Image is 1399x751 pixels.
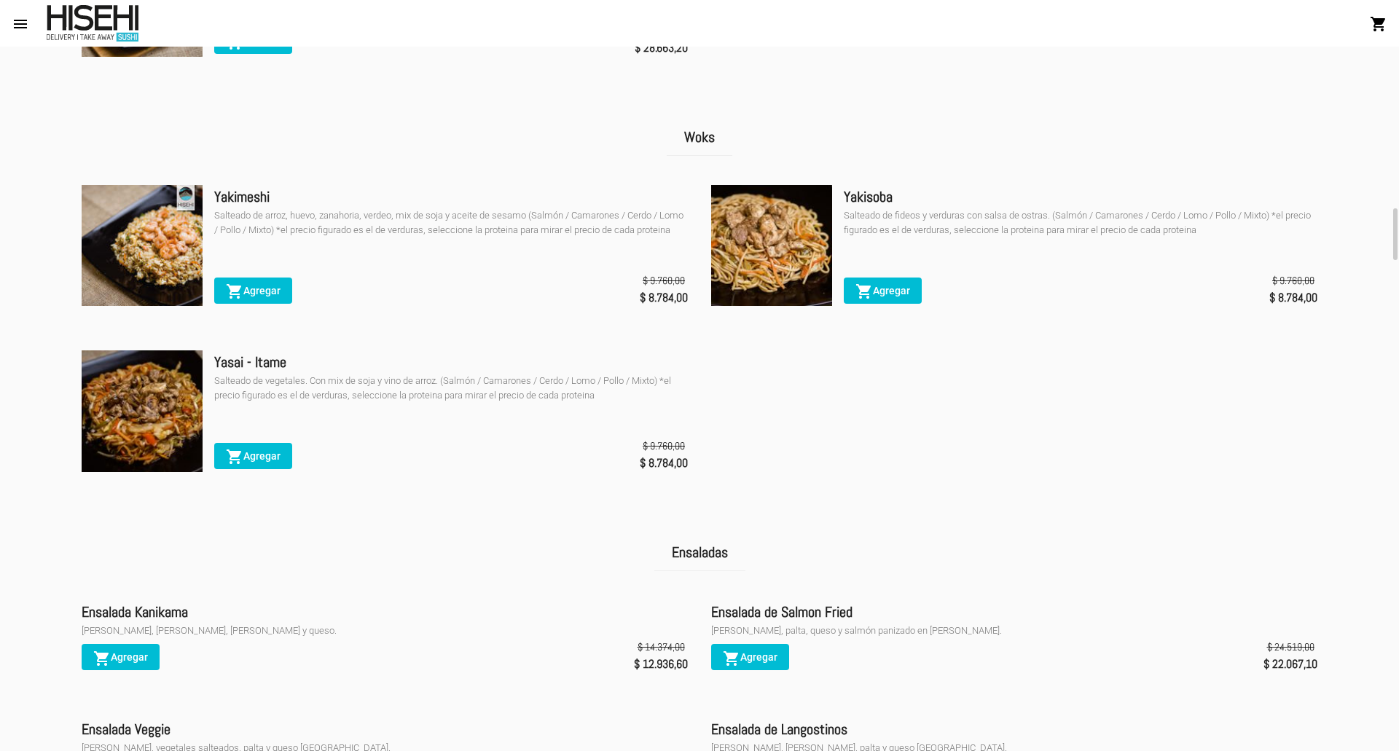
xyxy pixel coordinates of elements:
[214,443,292,469] button: Agregar
[82,717,688,741] div: Ensalada Veggie
[1269,288,1317,308] span: $ 8.784,00
[855,283,873,300] mat-icon: shopping_cart
[226,285,281,296] span: Agregar
[226,283,243,300] mat-icon: shopping_cart
[226,448,243,465] mat-icon: shopping_cart
[82,185,203,306] img: 2699fb53-3993-48a7-afb3-adc6b9322855.jpg
[643,439,685,453] span: $ 9.760,00
[711,717,1317,741] div: Ensalada de Langostinos
[855,285,910,296] span: Agregar
[93,651,148,663] span: Agregar
[82,350,203,471] img: 335318dc-9905-4575-88e1-00e03d836d55.jpg
[214,185,688,208] div: Yakimeshi
[82,644,160,670] button: Agregar
[12,15,29,33] mat-icon: menu
[226,450,281,462] span: Agregar
[1272,273,1314,288] span: $ 9.760,00
[214,350,688,374] div: Yasai - Itame
[844,208,1317,237] div: Salteado de fideos y verduras con salsa de ostras. (Salmón / Camarones / Cerdo / Lomo / Pollo / M...
[1267,640,1314,654] span: $ 24.519,00
[667,119,732,156] h2: Woks
[638,640,685,654] span: $ 14.374,00
[634,654,688,675] span: $ 12.936,60
[711,600,1317,624] div: Ensalada de Salmon Fried
[214,208,688,237] div: Salteado de arroz, huevo, zanahoria, verdeo, mix de soja y aceite de sesamo (Salmón / Camarones /...
[82,624,688,638] div: [PERSON_NAME], [PERSON_NAME], [PERSON_NAME] y queso.
[1370,15,1387,33] mat-icon: shopping_cart
[844,185,1317,208] div: Yakisoba
[214,278,292,304] button: Agregar
[844,278,922,304] button: Agregar
[711,644,789,670] button: Agregar
[643,273,685,288] span: $ 9.760,00
[711,624,1317,638] div: [PERSON_NAME], palta, queso y salmón panizado en [PERSON_NAME].
[635,38,688,58] span: $ 28.663,20
[723,650,740,667] mat-icon: shopping_cart
[711,185,832,306] img: 9aa37bc6-176a-4f76-8d4a-2a3718fa7d7e.jpg
[654,534,745,571] h2: Ensaladas
[640,453,688,473] span: $ 8.784,00
[640,288,688,308] span: $ 8.784,00
[723,651,777,663] span: Agregar
[1263,654,1317,675] span: $ 22.067,10
[214,374,688,403] div: Salteado de vegetales. Con mix de soja y vino de arroz. (Salmón / Camarones / Cerdo / Lomo / Poll...
[93,650,111,667] mat-icon: shopping_cart
[82,600,688,624] div: Ensalada Kanikama
[226,35,281,47] span: Agregar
